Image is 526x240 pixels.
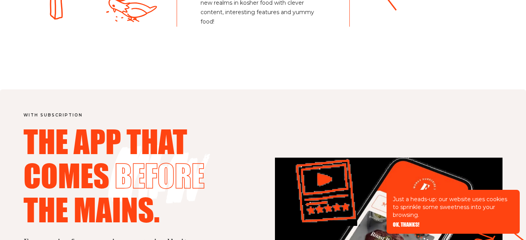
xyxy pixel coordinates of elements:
span: comes [23,160,109,191]
span: before [115,160,204,191]
button: OK, THANKS! [393,222,419,227]
span: The app that [23,125,187,157]
img: finger pointing to the device [295,158,357,226]
span: the mains. [23,194,160,225]
p: Just a heads-up: our website uses cookies to sprinkle some sweetness into your browsing. [393,195,513,219]
p: with subscription [23,113,243,118]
